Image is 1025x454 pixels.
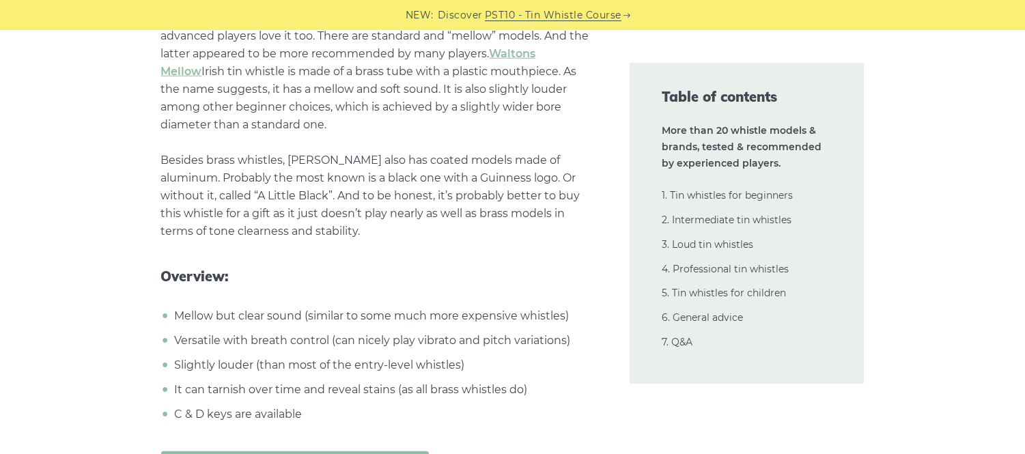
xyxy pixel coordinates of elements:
li: Slightly louder (than most of the entry-level whistles) [171,356,597,374]
a: 7. Q&A [662,336,693,348]
p: Waltons brand offers several fine models of Irish whistles for beginners, yet advanced players lo... [161,10,597,240]
li: It can tarnish over time and reveal stains (as all brass whistles do) [171,381,597,399]
span: NEW: [406,8,434,23]
strong: More than 20 whistle models & brands, tested & recommended by experienced players. [662,124,822,169]
a: 3. Loud tin whistles [662,238,754,251]
a: 6. General advice [662,311,744,324]
a: Waltons Mellow [161,47,536,78]
li: Versatile with breath control (can nicely play vibrato and pitch variations) [171,332,597,350]
a: 4. Professional tin whistles [662,263,789,275]
li: C & D keys are available [171,406,597,423]
span: Overview: [161,268,597,285]
span: Discover [438,8,483,23]
span: Table of contents [662,87,832,107]
a: PST10 - Tin Whistle Course [485,8,621,23]
li: Mellow but clear sound (similar to some much more expensive whistles) [171,307,597,325]
a: 5. Tin whistles for children [662,287,787,299]
a: 2. Intermediate tin whistles [662,214,792,226]
a: 1. Tin whistles for beginners [662,189,794,201]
